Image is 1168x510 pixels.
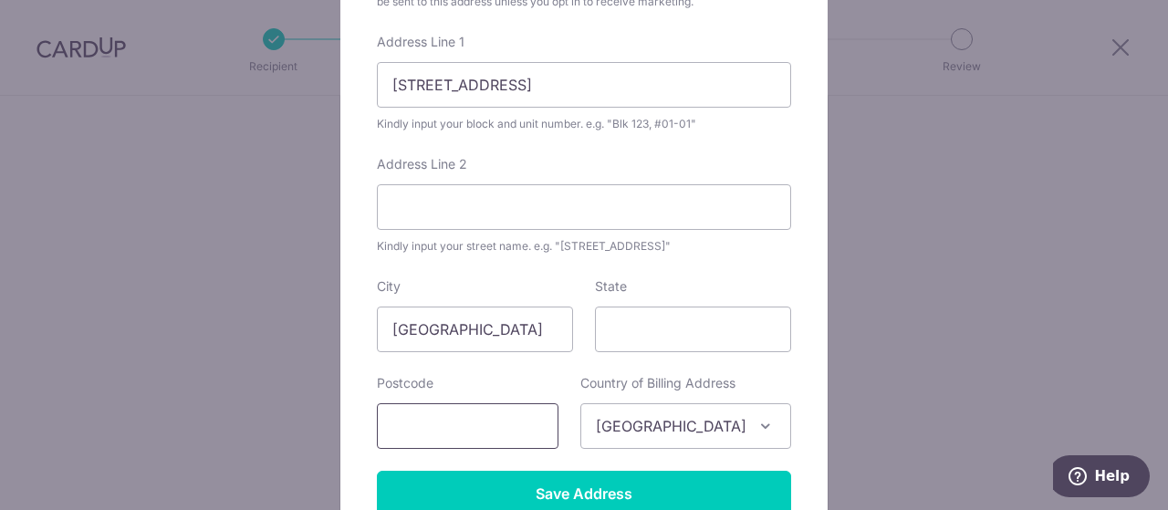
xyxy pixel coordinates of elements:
label: State [595,277,627,296]
label: Address Line 2 [377,155,467,173]
label: City [377,277,401,296]
div: Kindly input your block and unit number. e.g. "Blk 123, #01-01" [377,115,791,133]
label: Postcode [377,374,433,392]
label: Country of Billing Address [580,374,735,392]
span: Singapore [580,403,791,449]
iframe: Opens a widget where you can find more information [1053,455,1150,501]
div: Kindly input your street name. e.g. "[STREET_ADDRESS]" [377,237,791,255]
span: Singapore [581,404,790,448]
